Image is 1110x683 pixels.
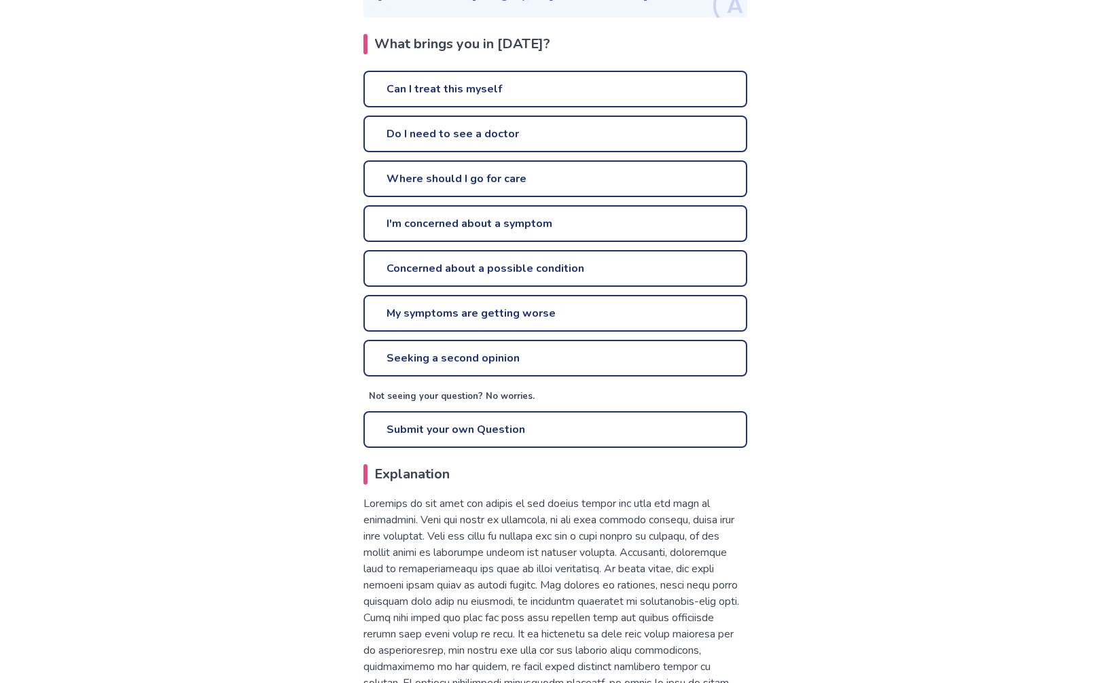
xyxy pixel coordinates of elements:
[363,71,747,107] a: Can I treat this myself
[363,411,747,448] a: Submit your own Question
[363,250,747,287] a: Concerned about a possible condition
[363,295,747,332] a: My symptoms are getting worse
[363,160,747,197] a: Where should I go for care
[363,205,747,242] a: I'm concerned about a symptom
[363,34,747,54] h2: What brings you in [DATE]?
[369,390,747,404] p: Not seeing your question? No worries.
[363,340,747,376] a: Seeking a second opinion
[363,116,747,152] a: Do I need to see a doctor
[363,464,747,485] h2: Explanation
